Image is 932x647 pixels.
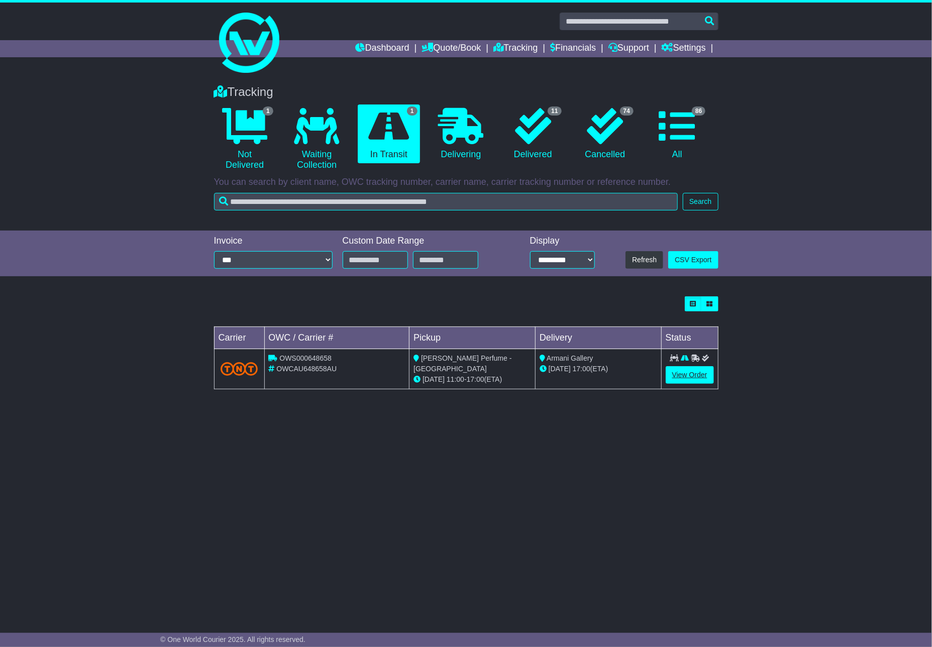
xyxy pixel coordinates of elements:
a: Delivering [430,104,492,164]
span: OWS000648658 [279,354,332,362]
span: OWCAU648658AU [276,365,337,373]
a: Quote/Book [422,40,481,57]
span: 86 [692,106,705,116]
div: Custom Date Range [343,236,504,247]
div: Invoice [214,236,333,247]
td: Delivery [535,327,661,349]
a: View Order [666,366,714,384]
td: OWC / Carrier # [264,327,409,349]
a: 1 Not Delivered [214,104,276,174]
div: Display [530,236,595,247]
td: Pickup [409,327,536,349]
a: CSV Export [668,251,718,269]
img: TNT_Domestic.png [221,362,258,376]
a: 86 All [646,104,708,164]
span: Armani Gallery [547,354,593,362]
span: 1 [407,106,418,116]
a: 11 Delivered [502,104,564,164]
span: [PERSON_NAME] Perfume - [GEOGRAPHIC_DATA] [413,354,511,373]
span: 17:00 [573,365,590,373]
a: Dashboard [356,40,409,57]
a: 1 In Transit [358,104,420,164]
span: 74 [620,106,634,116]
div: (ETA) [540,364,657,374]
a: 74 Cancelled [574,104,636,164]
div: Tracking [209,85,723,99]
span: [DATE] [549,365,571,373]
a: Waiting Collection [286,104,348,174]
span: [DATE] [423,375,445,383]
span: 1 [263,106,273,116]
a: Financials [550,40,596,57]
span: © One World Courier 2025. All rights reserved. [160,635,305,643]
div: - (ETA) [413,374,531,385]
a: Tracking [493,40,538,57]
td: Carrier [214,327,264,349]
a: Settings [662,40,706,57]
button: Refresh [626,251,663,269]
a: Support [608,40,649,57]
button: Search [683,193,718,210]
p: You can search by client name, OWC tracking number, carrier name, carrier tracking number or refe... [214,177,718,188]
span: 11 [548,106,561,116]
span: 11:00 [447,375,464,383]
span: 17:00 [467,375,484,383]
td: Status [661,327,718,349]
